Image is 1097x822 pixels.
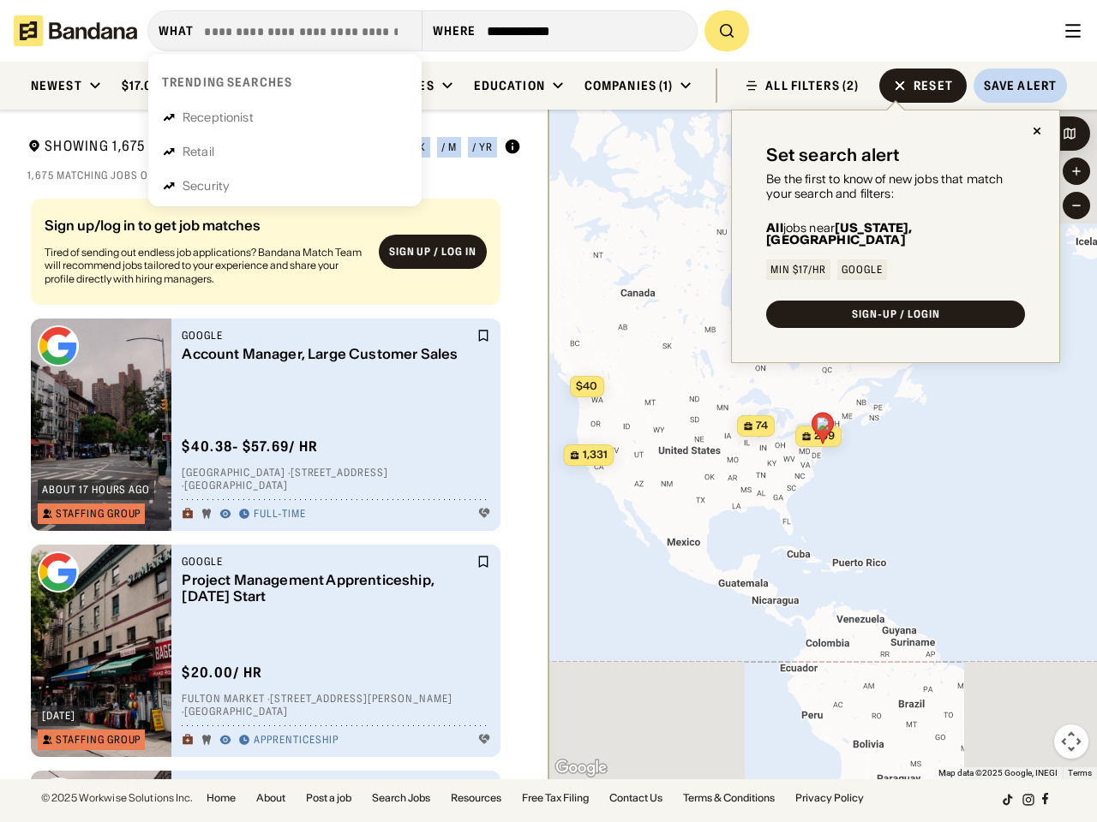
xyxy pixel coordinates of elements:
div: Reset [914,80,953,92]
div: Staffing Group [56,509,141,519]
a: Free Tax Filing [522,793,589,803]
div: [DATE] [42,711,75,721]
div: $ 20.00 / hr [182,664,262,682]
div: ALL FILTERS (2) [765,80,859,92]
div: Where [433,23,477,39]
div: Security [183,180,230,192]
span: Map data ©2025 Google, INEGI [938,768,1058,777]
div: Fulton Market · [STREET_ADDRESS][PERSON_NAME] · [GEOGRAPHIC_DATA] [182,692,490,718]
div: Be the first to know of new jobs that match your search and filters: [766,172,1025,201]
div: Receptionist [183,111,254,123]
img: Google logo [38,551,79,593]
div: Google [182,555,473,569]
span: 1,331 [583,448,608,462]
div: Showing 1,675 Verified Jobs [27,137,336,158]
a: Contact Us [609,793,662,803]
a: Post a job [306,793,351,803]
div: jobs near [766,222,1025,246]
div: Apprenticeship [254,734,338,748]
div: Trending searches [162,74,292,90]
div: Save Alert [984,78,1057,93]
div: / yr [472,142,493,152]
a: Terms (opens in new tab) [1068,768,1092,777]
img: Google logo [38,325,79,366]
div: grid [27,192,521,779]
div: / m [441,142,457,152]
div: Newest [31,78,82,93]
div: about 17 hours ago [42,485,150,495]
div: Tired of sending out endless job applications? Bandana Match Team will recommend jobs tailored to... [45,246,365,286]
span: 74 [756,419,768,433]
a: Resources [451,793,501,803]
a: About [256,793,285,803]
div: $17.00 / hour [122,78,206,93]
a: Privacy Policy [795,793,864,803]
div: Full-time [254,508,306,521]
div: Sign up / Log in [389,246,477,259]
div: $ 40.38 - $57.69 / hr [182,438,318,456]
img: Bandana logotype [14,15,137,46]
b: All [766,220,782,235]
a: Open this area in Google Maps (opens a new window) [553,757,609,779]
button: Map camera controls [1054,724,1088,759]
div: 1,675 matching jobs on [DOMAIN_NAME] [27,169,521,182]
div: Set search alert [766,145,900,165]
div: Google [842,265,883,275]
div: Sign up/log in to get job matches [45,218,365,246]
b: [US_STATE], [GEOGRAPHIC_DATA] [766,220,912,247]
a: Terms & Conditions [683,793,775,803]
div: SIGN-UP / LOGIN [852,309,939,319]
div: Staffing Group [56,735,141,745]
img: Google [553,757,609,779]
div: © 2025 Workwise Solutions Inc. [41,793,193,803]
div: what [159,23,194,39]
img: Google logo [38,777,79,819]
a: Home [207,793,236,803]
div: Education [474,78,545,93]
div: Companies (1) [584,78,674,93]
div: [GEOGRAPHIC_DATA] · [STREET_ADDRESS] · [GEOGRAPHIC_DATA] [182,466,490,492]
div: Retail [183,146,214,158]
span: $40 [576,379,597,392]
div: Google [182,329,473,342]
div: Account Manager, Large Customer Sales [182,346,473,362]
div: Min $17/hr [770,265,826,275]
div: Project Management Apprenticeship, [DATE] Start [182,572,473,605]
a: Search Jobs [372,793,430,803]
